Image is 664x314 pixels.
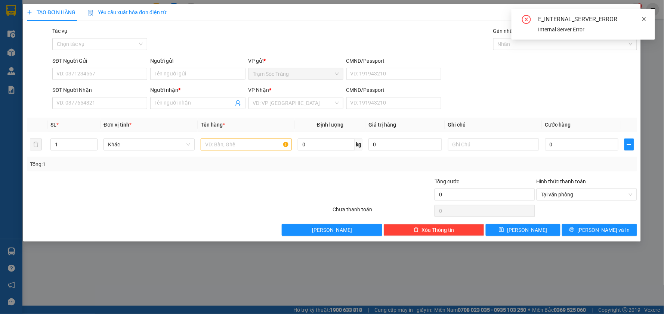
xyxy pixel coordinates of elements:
button: delete [30,139,42,150]
button: save[PERSON_NAME] [486,224,561,236]
span: user-add [235,100,241,106]
button: [PERSON_NAME] [282,224,382,236]
input: Ghi Chú [448,139,539,150]
span: save [499,227,504,233]
th: Ghi chú [445,118,542,132]
input: VD: Bàn, Ghế [201,139,292,150]
span: plus [625,142,633,147]
div: CMND/Passport [346,57,441,65]
div: E_INTERNAL_SERVER_ERROR [538,15,646,24]
div: Chưa thanh toán [332,205,434,218]
span: Giá trị hàng [368,122,396,128]
span: Tên hàng [201,122,225,128]
span: kg [355,139,362,150]
span: plus [27,10,32,15]
span: close [642,16,647,22]
button: Close [620,4,641,25]
span: [DATE] [111,16,143,23]
p: Ngày giờ in: [111,9,143,23]
div: Tổng: 1 [30,160,256,168]
button: printer[PERSON_NAME] và In [562,224,637,236]
span: delete [414,227,419,233]
button: plus [624,139,634,150]
span: [PERSON_NAME] [312,226,352,234]
div: SĐT Người Nhận [52,86,147,94]
img: icon [87,10,93,16]
span: Đơn vị tính [104,122,132,128]
span: [PERSON_NAME] và In [578,226,630,234]
span: Gửi: [3,52,77,79]
span: Yêu cầu xuất hóa đơn điện tử [87,9,166,15]
div: Người nhận [150,86,245,94]
label: Hình thức thanh toán [537,178,586,184]
span: close-circle [522,15,531,25]
span: [PERSON_NAME] [507,226,547,234]
button: deleteXóa Thông tin [384,224,484,236]
span: VP Nhận [248,87,269,93]
div: SĐT Người Gửi [52,57,147,65]
span: Tại văn phòng [541,189,633,200]
span: TP.HCM -SÓC TRĂNG [44,24,97,29]
strong: PHIẾU GỬI HÀNG [43,31,104,39]
span: Định lượng [317,122,343,128]
span: printer [569,227,575,233]
div: VP gửi [248,57,343,65]
input: 0 [368,139,442,150]
strong: XE KHÁCH MỸ DUYÊN [48,4,99,20]
div: CMND/Passport [346,86,441,94]
span: SL [50,122,56,128]
div: Người gửi [150,57,245,65]
span: Trạm Sóc Trăng [253,68,339,80]
span: Tổng cước [435,178,459,184]
span: Trạm Sóc Trăng [3,52,77,79]
span: TẠO ĐƠN HÀNG [27,9,75,15]
span: Cước hàng [545,122,571,128]
span: Xóa Thông tin [422,226,454,234]
span: Khác [108,139,190,150]
div: Internal Server Error [538,25,646,34]
label: Tác vụ [52,28,67,34]
label: Gán nhãn [493,28,516,34]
